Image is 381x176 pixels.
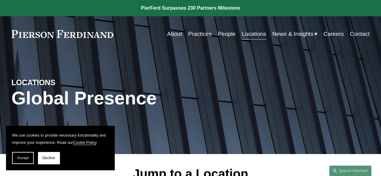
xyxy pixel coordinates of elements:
span: Accept [17,156,29,160]
p: We use cookies to provide necessary functionality and improve your experience. Read our . [12,132,108,146]
a: Practices [188,28,212,40]
a: About [167,28,182,40]
button: Decline [38,152,60,164]
a: Careers [323,28,344,40]
a: People [218,28,236,40]
a: Locations [242,28,266,40]
span: News & Insights [272,29,313,39]
section: Cookie banner [6,126,114,170]
a: folder dropdown [272,28,317,40]
a: Search this site [329,165,371,176]
a: Cookie Policy [73,140,96,145]
h4: LOCATIONS [11,78,101,88]
a: Contact [350,28,370,40]
span: Decline [42,156,55,160]
h1: Global Presence [11,88,250,109]
button: Accept [12,152,34,164]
